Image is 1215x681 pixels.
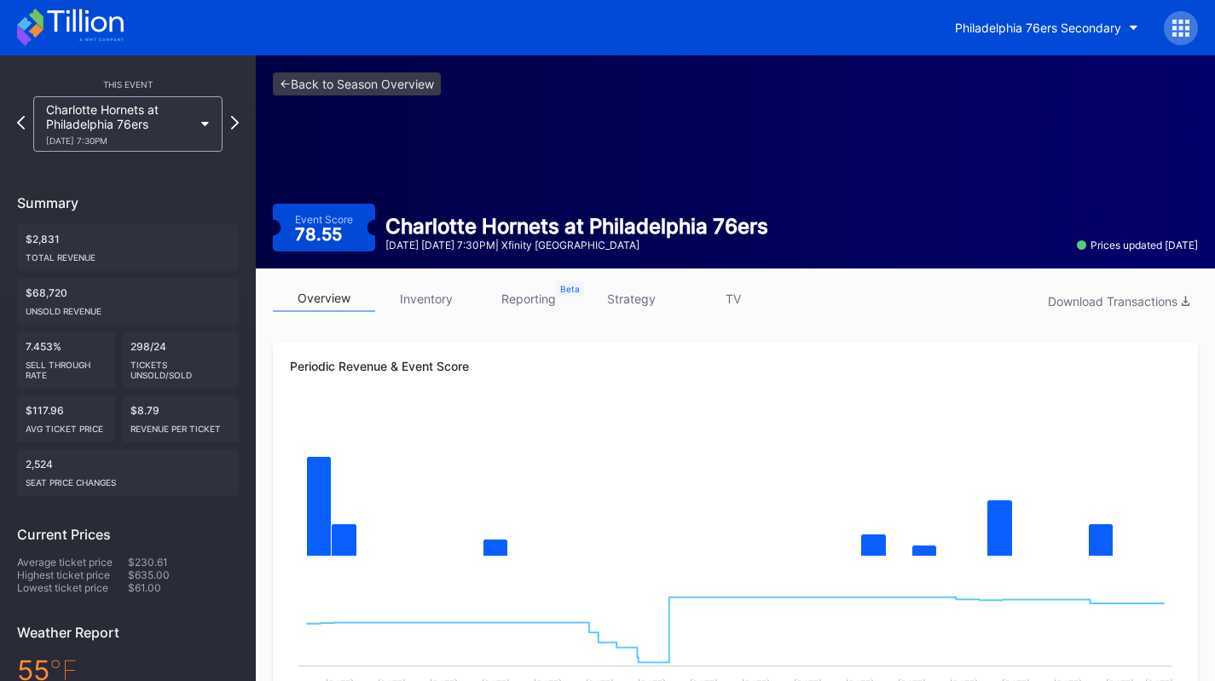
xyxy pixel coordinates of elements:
[273,286,375,312] a: overview
[17,224,239,271] div: $2,831
[955,20,1121,35] div: Philadelphia 76ers Secondary
[128,581,239,594] div: $61.00
[290,359,1181,373] div: Periodic Revenue & Event Score
[17,79,239,89] div: This Event
[17,568,128,581] div: Highest ticket price
[580,286,682,312] a: strategy
[17,395,115,442] div: $117.96
[17,624,239,641] div: Weather Report
[122,395,240,442] div: $8.79
[295,226,346,243] div: 78.55
[130,417,231,434] div: Revenue per ticket
[17,581,128,594] div: Lowest ticket price
[26,417,107,434] div: Avg ticket price
[128,556,239,568] div: $230.61
[1039,290,1198,313] button: Download Transactions
[1077,239,1198,251] div: Prices updated [DATE]
[26,299,230,316] div: Unsold Revenue
[273,72,441,95] a: <-Back to Season Overview
[128,568,239,581] div: $635.00
[17,332,115,389] div: 7.453%
[17,278,239,325] div: $68,720
[375,286,477,312] a: inventory
[17,449,239,496] div: 2,524
[295,213,353,226] div: Event Score
[46,136,193,146] div: [DATE] 7:30PM
[385,214,768,239] div: Charlotte Hornets at Philadelphia 76ers
[130,353,231,380] div: Tickets Unsold/Sold
[46,102,193,146] div: Charlotte Hornets at Philadelphia 76ers
[682,286,784,312] a: TV
[1048,294,1189,309] div: Download Transactions
[17,556,128,568] div: Average ticket price
[26,245,230,263] div: Total Revenue
[385,239,768,251] div: [DATE] [DATE] 7:30PM | Xfinity [GEOGRAPHIC_DATA]
[477,286,580,312] a: reporting
[26,353,107,380] div: Sell Through Rate
[290,403,1181,574] svg: Chart title
[17,194,239,211] div: Summary
[942,12,1151,43] button: Philadelphia 76ers Secondary
[17,526,239,543] div: Current Prices
[122,332,240,389] div: 298/24
[26,470,230,488] div: seat price changes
